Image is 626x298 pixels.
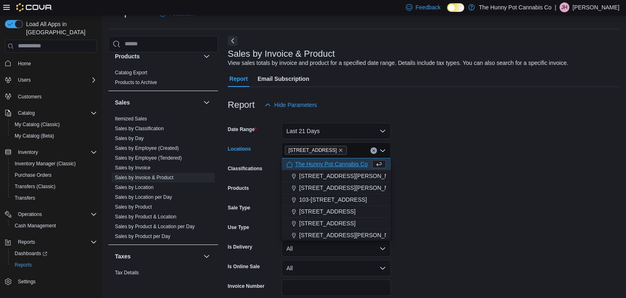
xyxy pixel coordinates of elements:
[338,148,343,153] button: Remove 600 Fleet St from selection in this group
[2,107,100,119] button: Catalog
[11,182,59,191] a: Transfers (Classic)
[573,2,619,12] p: [PERSON_NAME]
[2,147,100,158] button: Inventory
[15,237,97,247] span: Reports
[11,193,38,203] a: Transfers
[11,249,51,258] a: Dashboards
[479,2,551,12] p: The Hunny Pot Cannabis Co
[11,120,97,129] span: My Catalog (Classic)
[115,214,176,220] a: Sales by Product & Location
[282,229,391,241] button: [STREET_ADDRESS][PERSON_NAME]
[18,211,42,218] span: Operations
[8,220,100,231] button: Cash Management
[202,251,212,261] button: Taxes
[15,147,97,157] span: Inventory
[299,184,403,192] span: [STREET_ADDRESS][PERSON_NAME]
[15,277,39,287] a: Settings
[282,206,391,218] button: [STREET_ADDRESS]
[115,116,147,122] a: Itemized Sales
[228,283,265,289] label: Invoice Number
[15,276,97,287] span: Settings
[8,158,100,169] button: Inventory Manager (Classic)
[11,159,97,169] span: Inventory Manager (Classic)
[228,49,335,59] h3: Sales by Invoice & Product
[15,92,45,102] a: Customers
[282,170,391,182] button: [STREET_ADDRESS][PERSON_NAME]
[2,209,100,220] button: Operations
[228,59,569,67] div: View sales totals by invoice and product for a specified date range. Details include tax types. Y...
[370,147,377,154] button: Clear input
[115,98,130,107] h3: Sales
[115,79,157,86] span: Products to Archive
[2,74,100,86] button: Users
[115,52,140,60] h3: Products
[23,20,97,36] span: Load All Apps in [GEOGRAPHIC_DATA]
[228,100,255,110] h3: Report
[11,131,57,141] a: My Catalog (Beta)
[228,126,257,133] label: Date Range
[115,165,150,171] span: Sales by Invoice
[115,270,139,276] a: Tax Details
[228,224,249,231] label: Use Type
[115,145,179,151] span: Sales by Employee (Created)
[282,182,391,194] button: [STREET_ADDRESS][PERSON_NAME]
[2,58,100,69] button: Home
[115,136,144,141] a: Sales by Day
[18,149,38,156] span: Inventory
[289,146,337,154] span: [STREET_ADDRESS]
[8,192,100,204] button: Transfers
[15,133,54,139] span: My Catalog (Beta)
[15,262,32,268] span: Reports
[15,121,60,128] span: My Catalog (Classic)
[560,2,569,12] div: Jason Harrison
[15,183,55,190] span: Transfers (Classic)
[15,58,97,69] span: Home
[202,98,212,107] button: Sales
[15,75,34,85] button: Users
[11,159,79,169] a: Inventory Manager (Classic)
[115,126,164,131] a: Sales by Classification
[15,108,38,118] button: Catalog
[115,252,131,260] h3: Taxes
[11,131,97,141] span: My Catalog (Beta)
[11,120,63,129] a: My Catalog (Classic)
[562,2,568,12] span: JH
[11,221,97,231] span: Cash Management
[108,114,218,245] div: Sales
[11,193,97,203] span: Transfers
[228,244,252,250] label: Is Delivery
[115,224,195,229] a: Sales by Product & Location per Day
[282,240,391,257] button: All
[15,147,41,157] button: Inventory
[299,231,403,239] span: [STREET_ADDRESS][PERSON_NAME]
[15,75,97,85] span: Users
[115,223,195,230] span: Sales by Product & Location per Day
[15,172,52,178] span: Purchase Orders
[115,204,152,210] a: Sales by Product
[115,116,147,122] span: Itemized Sales
[299,196,367,204] span: 103-[STREET_ADDRESS]
[15,209,97,219] span: Operations
[115,155,182,161] a: Sales by Employee (Tendered)
[115,233,170,240] span: Sales by Product per Day
[115,185,154,190] a: Sales by Location
[228,185,249,191] label: Products
[274,101,317,109] span: Hide Parameters
[11,170,55,180] a: Purchase Orders
[15,222,56,229] span: Cash Management
[228,205,250,211] label: Sale Type
[18,93,42,100] span: Customers
[8,259,100,271] button: Reports
[115,165,150,171] a: Sales by Invoice
[115,174,173,181] span: Sales by Invoice & Product
[11,260,97,270] span: Reports
[115,252,200,260] button: Taxes
[115,70,147,76] a: Catalog Export
[15,108,97,118] span: Catalog
[18,239,35,245] span: Reports
[18,77,31,83] span: Users
[2,236,100,248] button: Reports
